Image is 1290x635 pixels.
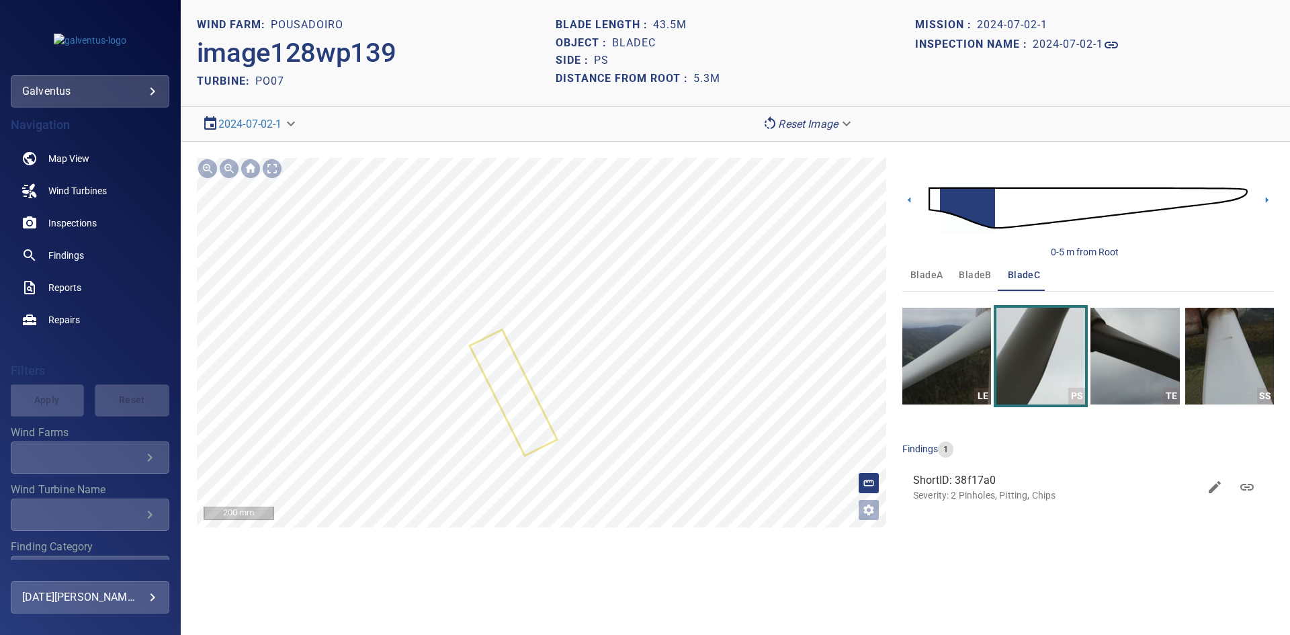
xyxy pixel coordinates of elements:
span: Inspections [48,216,97,230]
label: Wind Farms [11,427,169,438]
span: ShortID: 38f17a0 [913,472,1199,489]
div: Zoom out [218,158,240,179]
div: galventus [22,81,158,102]
div: 2024-07-02-1 [197,112,304,136]
label: Finding Category [11,542,169,552]
span: Findings [48,249,84,262]
a: PS [996,308,1085,405]
div: Go home [240,158,261,179]
div: Reset Image [757,112,859,136]
h1: Side : [556,54,594,67]
div: SS [1257,388,1274,405]
a: reports noActive [11,271,169,304]
h1: Pousadoiro [271,19,343,32]
h1: bladeC [612,37,656,50]
h2: PO07 [255,75,284,87]
div: Toggle full page [261,158,283,179]
h1: Inspection name : [915,38,1033,51]
div: Zoom in [197,158,218,179]
div: [DATE][PERSON_NAME] [22,587,158,608]
img: galventus-logo [54,34,126,47]
h4: Filters [11,364,169,378]
h1: 2024-07-02-1 [977,19,1047,32]
span: Map View [48,152,89,165]
h1: WIND FARM: [197,19,271,32]
a: repairs noActive [11,304,169,336]
a: inspections noActive [11,207,169,239]
div: LE [974,388,991,405]
div: PS [1068,388,1085,405]
h1: PS [594,54,609,67]
a: SS [1185,308,1274,405]
span: Reports [48,281,81,294]
a: findings noActive [11,239,169,271]
a: 2024-07-02-1 [1033,37,1119,53]
h2: TURBINE: [197,75,255,87]
span: bladeC [1008,267,1040,284]
h1: Object : [556,37,612,50]
span: bladeA [910,267,943,284]
h1: Blade length : [556,19,653,32]
p: Severity: 2 Pinholes, Pitting, Chips [913,489,1199,502]
span: findings [902,443,938,454]
a: LE [902,308,991,405]
span: 1 [938,443,953,456]
em: Reset Image [778,118,838,130]
button: Open image filters and tagging options [858,499,879,521]
div: Wind Turbine Name [11,499,169,531]
div: galventus [11,75,169,108]
div: 0-5 m from Root [1051,245,1119,259]
a: TE [1090,308,1179,405]
div: Wind Farms [11,441,169,474]
a: map noActive [11,142,169,175]
div: Finding Category [11,556,169,588]
span: Wind Turbines [48,184,107,198]
span: Repairs [48,313,80,327]
h1: Mission : [915,19,977,32]
h1: 43.5m [653,19,687,32]
h2: image128wp139 [197,37,396,69]
a: windturbines noActive [11,175,169,207]
span: bladeB [959,267,991,284]
h1: 2024-07-02-1 [1033,38,1103,51]
h1: 5.3m [693,73,720,85]
h1: Distance from root : [556,73,693,85]
h4: Navigation [11,118,169,132]
label: Wind Turbine Name [11,484,169,495]
div: TE [1163,388,1180,405]
img: d [929,169,1248,247]
a: 2024-07-02-1 [218,118,282,130]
